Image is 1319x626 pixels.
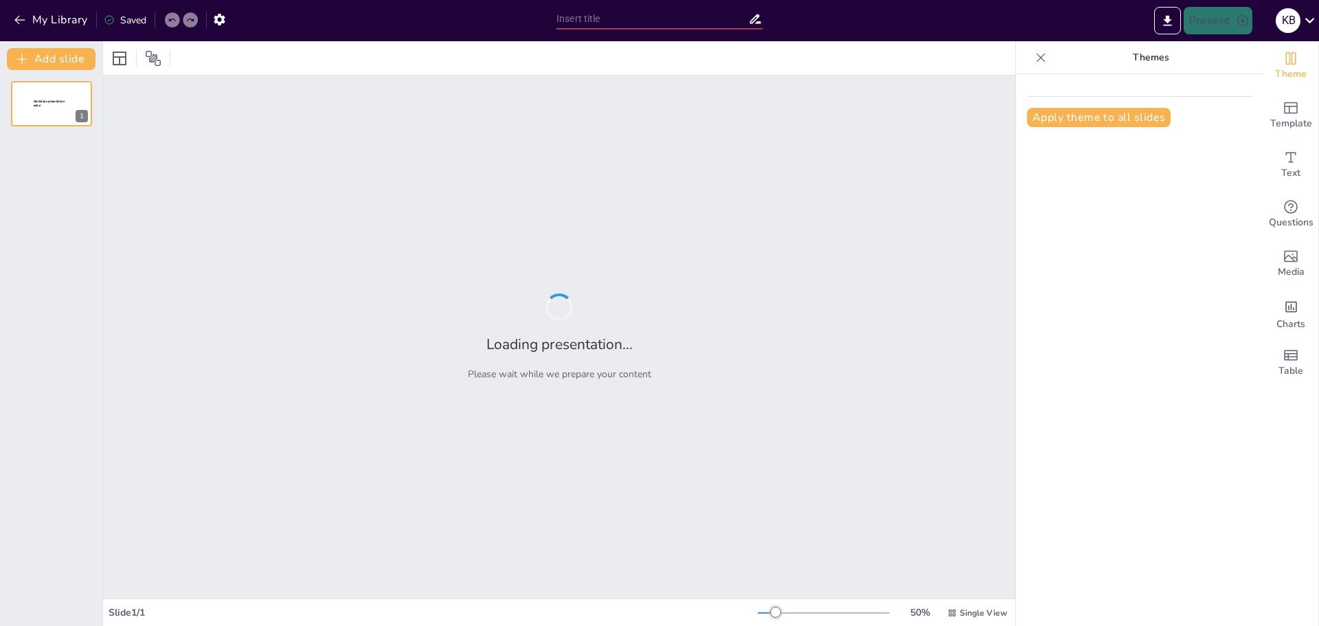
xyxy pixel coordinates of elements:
div: Add text boxes [1263,140,1318,190]
div: Get real-time input from your audience [1263,190,1318,239]
button: Present [1184,7,1252,34]
span: Sendsteps presentation editor [34,100,65,107]
span: Position [145,50,161,67]
span: Questions [1269,215,1314,230]
p: Please wait while we prepare your content [468,368,651,381]
span: Table [1278,364,1303,379]
span: Theme [1275,67,1307,82]
button: K B [1276,7,1300,34]
button: Add slide [7,48,95,70]
div: Slide 1 / 1 [109,606,758,619]
div: Add a table [1263,338,1318,388]
h2: Loading presentation... [486,335,633,354]
div: Layout [109,47,131,69]
button: Export to PowerPoint [1154,7,1181,34]
span: Charts [1276,317,1305,332]
div: 1 [76,110,88,122]
span: Single View [960,607,1007,618]
div: Change the overall theme [1263,41,1318,91]
div: Add ready made slides [1263,91,1318,140]
span: Template [1270,116,1312,131]
button: Apply theme to all slides [1027,108,1171,127]
div: Add images, graphics, shapes or video [1263,239,1318,289]
div: Saved [104,14,146,27]
p: Themes [1052,41,1250,74]
button: My Library [10,9,93,31]
div: K B [1276,8,1300,33]
span: Text [1281,166,1300,181]
div: Add charts and graphs [1263,289,1318,338]
span: Media [1278,265,1305,280]
input: Insert title [556,9,748,29]
div: Sendsteps presentation editor1 [11,81,92,126]
div: 50 % [903,606,936,619]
